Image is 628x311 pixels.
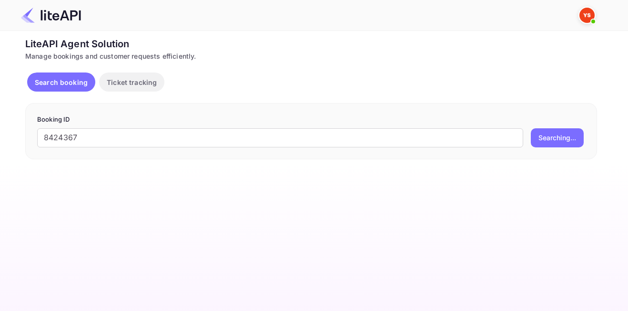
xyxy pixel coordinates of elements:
[107,77,157,87] p: Ticket tracking
[37,115,585,124] p: Booking ID
[25,51,597,61] div: Manage bookings and customer requests efficiently.
[21,8,81,23] img: LiteAPI Logo
[25,37,597,51] div: LiteAPI Agent Solution
[37,128,523,147] input: Enter Booking ID (e.g., 63782194)
[531,128,584,147] button: Searching...
[579,8,595,23] img: Yandex Support
[35,77,88,87] p: Search booking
